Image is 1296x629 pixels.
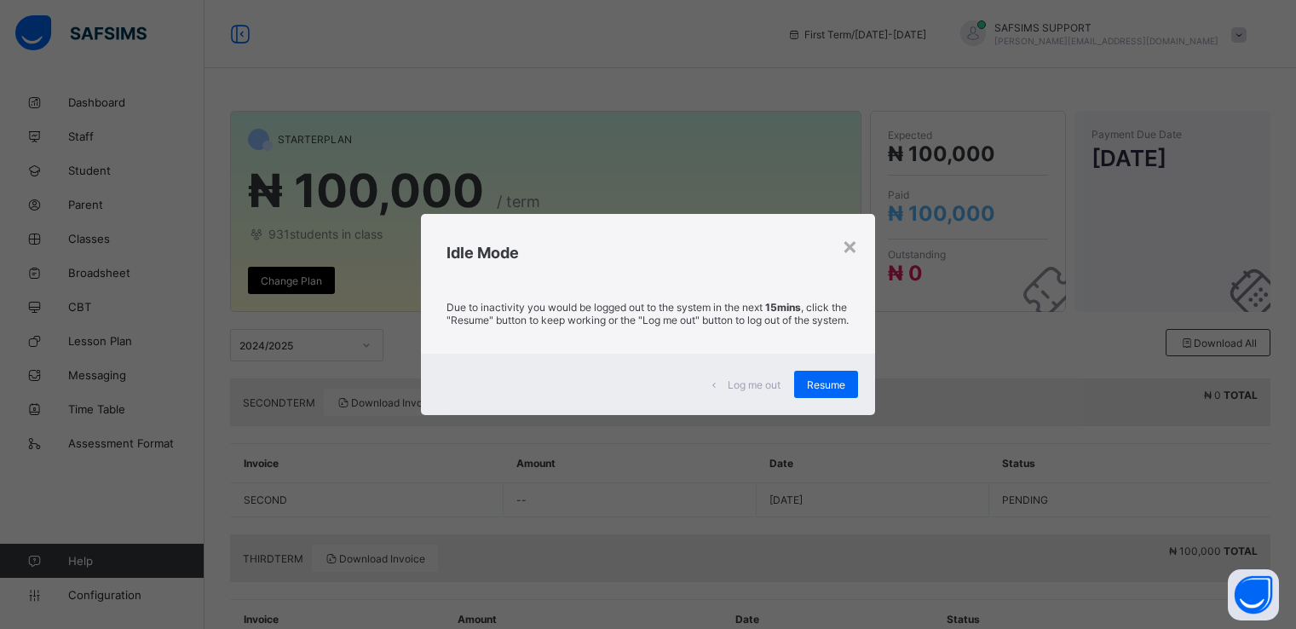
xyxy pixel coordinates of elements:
[728,378,780,391] span: Log me out
[765,301,801,314] strong: 15mins
[1228,569,1279,620] button: Open asap
[842,231,858,260] div: ×
[446,301,849,326] p: Due to inactivity you would be logged out to the system in the next , click the "Resume" button t...
[446,244,849,262] h2: Idle Mode
[807,378,845,391] span: Resume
